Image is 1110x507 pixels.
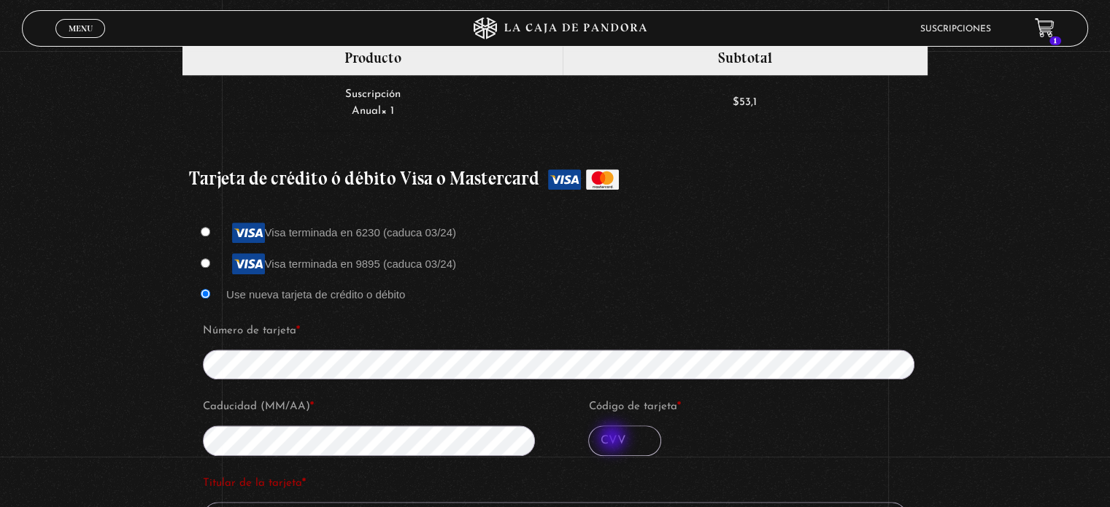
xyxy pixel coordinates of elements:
[203,473,907,495] label: Titular de la tarjeta
[1035,18,1055,38] a: 1
[189,160,920,197] label: Tarjeta de crédito ó débito Visa o Mastercard
[226,288,405,301] label: Use nueva tarjeta de crédito o débito
[345,89,401,100] span: Suscripción
[203,396,541,418] label: Caducidad (MM/AA)
[182,40,562,75] th: Producto
[381,106,394,117] strong: × 1
[920,25,991,34] a: Suscripciones
[226,226,456,239] label: Visa terminada en 6230 (caduca 03/24)
[182,75,562,131] td: Anual
[733,97,757,108] bdi: 53,1
[69,24,93,33] span: Menu
[1049,36,1061,45] span: 1
[563,40,928,75] th: Subtotal
[588,425,661,456] input: CVV
[63,36,98,47] span: Cerrar
[203,320,926,342] label: Número de tarjeta
[226,258,456,270] label: Visa terminada en 9895 (caduca 03/24)
[733,97,739,108] span: $
[588,396,926,418] label: Código de tarjeta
